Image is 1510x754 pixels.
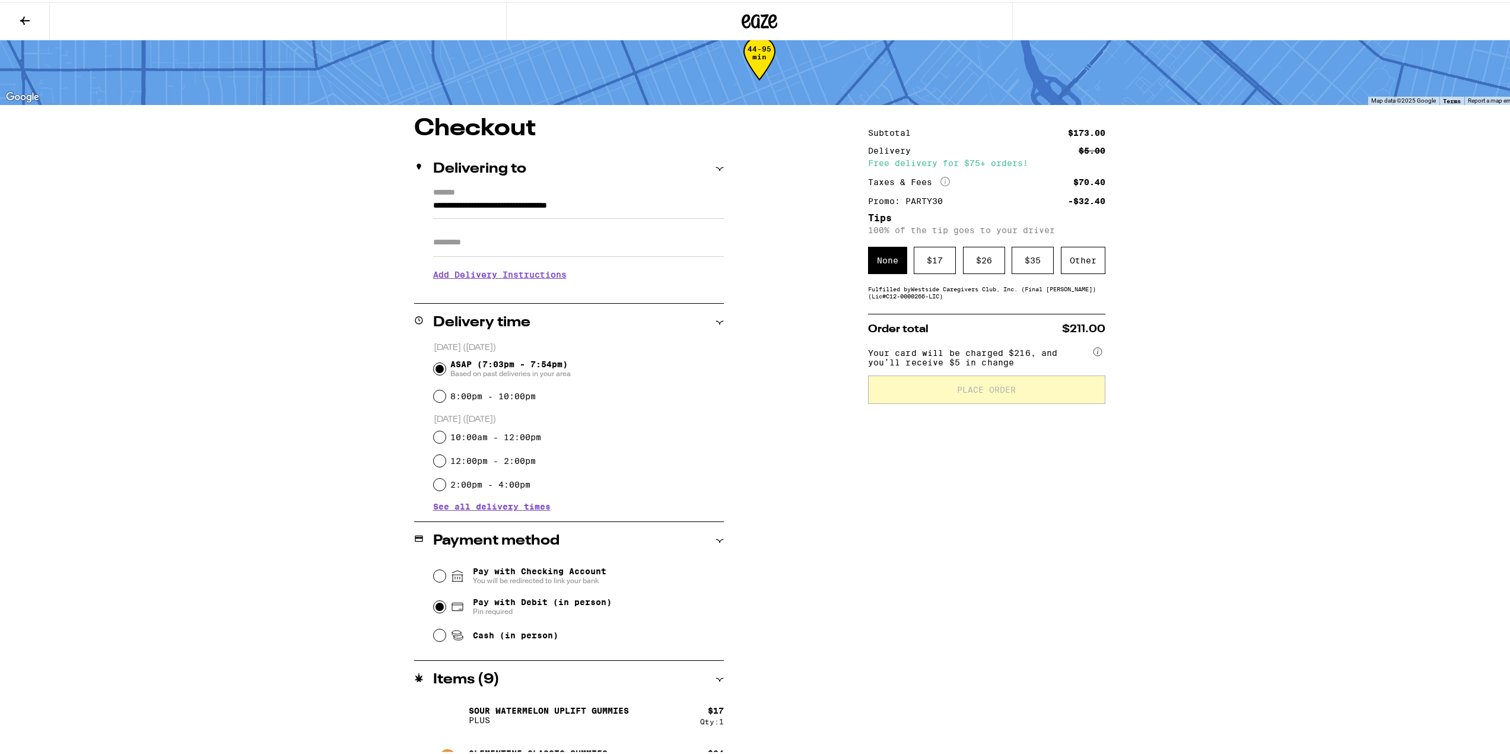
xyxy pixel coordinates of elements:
[868,373,1105,402] button: Place Order
[868,126,919,135] div: Subtotal
[957,383,1016,392] span: Place Order
[469,704,629,713] p: Sour Watermelon UPLIFT Gummies
[433,160,526,174] h2: Delivering to
[450,357,571,376] span: ASAP (7:03pm - 7:54pm)
[473,595,612,605] span: Pay with Debit (in person)
[700,715,724,723] div: Qty: 1
[473,564,606,583] span: Pay with Checking Account
[914,244,956,272] div: $ 17
[433,286,724,295] p: We'll contact you at [PHONE_NUMBER] when we arrive
[433,313,530,327] h2: Delivery time
[743,43,775,87] div: 44-95 min
[868,342,1091,365] span: Your card will be charged $216, and you’ll receive $5 in change
[434,340,724,351] p: [DATE] ([DATE])
[1079,144,1105,152] div: $5.00
[473,605,612,614] span: Pin required
[473,574,606,583] span: You will be redirected to link your bank
[1371,95,1436,101] span: Map data ©2025 Google
[868,174,950,185] div: Taxes & Fees
[868,157,1105,165] div: Free delivery for $75+ orders!
[1073,176,1105,184] div: $70.40
[1062,322,1105,332] span: $211.00
[868,322,929,332] span: Order total
[450,389,536,399] label: 8:00pm - 10:00pm
[1443,95,1461,102] a: Terms
[7,8,85,18] span: Hi. Need any help?
[963,244,1005,272] div: $ 26
[1012,244,1054,272] div: $ 35
[1068,126,1105,135] div: $173.00
[433,259,724,286] h3: Add Delivery Instructions
[1061,244,1105,272] div: Other
[469,713,629,723] p: PLUS
[868,283,1105,297] div: Fulfilled by Westside Caregivers Club, Inc. (Final [PERSON_NAME]) (Lic# C12-0000266-LIC )
[868,144,919,152] div: Delivery
[433,532,560,546] h2: Payment method
[450,430,541,440] label: 10:00am - 12:00pm
[433,500,551,508] button: See all delivery times
[450,367,571,376] span: Based on past deliveries in your area
[708,704,724,713] div: $ 17
[3,87,42,103] a: Open this area in Google Maps (opens a new window)
[1068,195,1105,203] div: -$32.40
[414,114,724,138] h1: Checkout
[450,478,530,487] label: 2:00pm - 4:00pm
[868,223,1105,233] p: 100% of the tip goes to your driver
[868,244,907,272] div: None
[868,195,951,203] div: Promo: PARTY30
[473,628,558,638] span: Cash (in person)
[433,696,466,730] img: Sour Watermelon UPLIFT Gummies
[868,211,1105,221] h5: Tips
[450,454,536,463] label: 12:00pm - 2:00pm
[3,87,42,103] img: Google
[433,670,500,685] h2: Items ( 9 )
[434,412,724,423] p: [DATE] ([DATE])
